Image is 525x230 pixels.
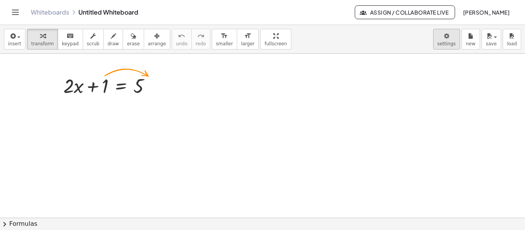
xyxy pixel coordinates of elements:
[264,41,287,46] span: fullscreen
[457,5,516,19] button: [PERSON_NAME]
[144,29,170,50] button: arrange
[27,29,58,50] button: transform
[127,41,140,46] span: erase
[241,41,254,46] span: larger
[66,31,74,41] i: keyboard
[237,29,259,50] button: format_sizelarger
[462,29,480,50] button: new
[221,31,228,41] i: format_size
[507,41,517,46] span: load
[58,29,83,50] button: keyboardkeypad
[212,29,237,50] button: format_sizesmaller
[191,29,210,50] button: redoredo
[503,29,521,50] button: load
[361,9,449,16] span: Assign / Collaborate Live
[103,29,123,50] button: draw
[355,5,455,19] button: Assign / Collaborate Live
[433,29,460,50] button: settings
[108,41,119,46] span: draw
[197,31,204,41] i: redo
[178,31,185,41] i: undo
[176,41,188,46] span: undo
[463,9,510,16] span: [PERSON_NAME]
[196,41,206,46] span: redo
[216,41,233,46] span: smaller
[31,41,54,46] span: transform
[4,29,25,50] button: insert
[8,41,21,46] span: insert
[486,41,497,46] span: save
[123,29,144,50] button: erase
[148,41,166,46] span: arrange
[466,41,475,46] span: new
[482,29,501,50] button: save
[87,41,100,46] span: scrub
[172,29,192,50] button: undoundo
[9,6,22,18] button: Toggle navigation
[83,29,104,50] button: scrub
[31,8,69,16] a: Whiteboards
[260,29,291,50] button: fullscreen
[244,31,251,41] i: format_size
[62,41,79,46] span: keypad
[437,41,456,46] span: settings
